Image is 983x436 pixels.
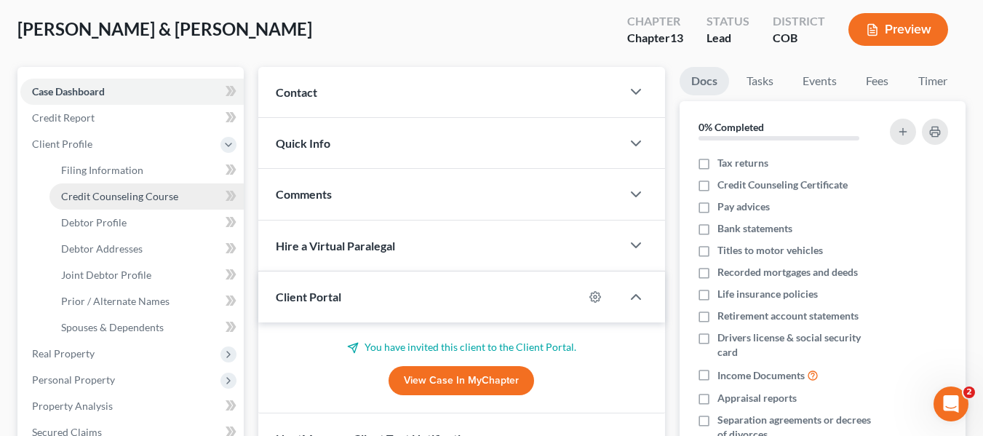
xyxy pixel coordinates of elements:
[276,85,317,99] span: Contact
[61,216,127,229] span: Debtor Profile
[389,366,534,395] a: View Case in MyChapter
[32,85,105,98] span: Case Dashboard
[61,164,143,176] span: Filing Information
[20,79,244,105] a: Case Dashboard
[717,287,818,301] span: Life insurance policies
[61,269,151,281] span: Joint Debtor Profile
[61,295,170,307] span: Prior / Alternate Names
[32,400,113,412] span: Property Analysis
[717,199,770,214] span: Pay advices
[963,387,975,398] span: 2
[61,321,164,333] span: Spouses & Dependents
[907,67,959,95] a: Timer
[49,262,244,288] a: Joint Debtor Profile
[49,314,244,341] a: Spouses & Dependents
[717,265,858,280] span: Recorded mortgages and deeds
[934,387,968,421] iframe: Intercom live chat
[276,136,330,150] span: Quick Info
[49,236,244,262] a: Debtor Addresses
[717,309,859,323] span: Retirement account statements
[61,242,143,255] span: Debtor Addresses
[717,221,792,236] span: Bank statements
[670,31,683,44] span: 13
[717,391,797,405] span: Appraisal reports
[699,121,764,133] strong: 0% Completed
[276,290,341,304] span: Client Portal
[627,13,683,30] div: Chapter
[707,30,749,47] div: Lead
[17,18,312,39] span: [PERSON_NAME] & [PERSON_NAME]
[707,13,749,30] div: Status
[49,210,244,236] a: Debtor Profile
[717,178,848,192] span: Credit Counseling Certificate
[717,330,882,360] span: Drivers license & social security card
[32,138,92,150] span: Client Profile
[276,239,395,253] span: Hire a Virtual Paralegal
[32,347,95,360] span: Real Property
[49,288,244,314] a: Prior / Alternate Names
[773,30,825,47] div: COB
[49,157,244,183] a: Filing Information
[735,67,785,95] a: Tasks
[717,243,823,258] span: Titles to motor vehicles
[717,368,805,383] span: Income Documents
[49,183,244,210] a: Credit Counseling Course
[848,13,948,46] button: Preview
[276,340,648,354] p: You have invited this client to the Client Portal.
[791,67,848,95] a: Events
[627,30,683,47] div: Chapter
[276,187,332,201] span: Comments
[20,393,244,419] a: Property Analysis
[717,156,768,170] span: Tax returns
[773,13,825,30] div: District
[680,67,729,95] a: Docs
[20,105,244,131] a: Credit Report
[32,111,95,124] span: Credit Report
[61,190,178,202] span: Credit Counseling Course
[32,373,115,386] span: Personal Property
[854,67,901,95] a: Fees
